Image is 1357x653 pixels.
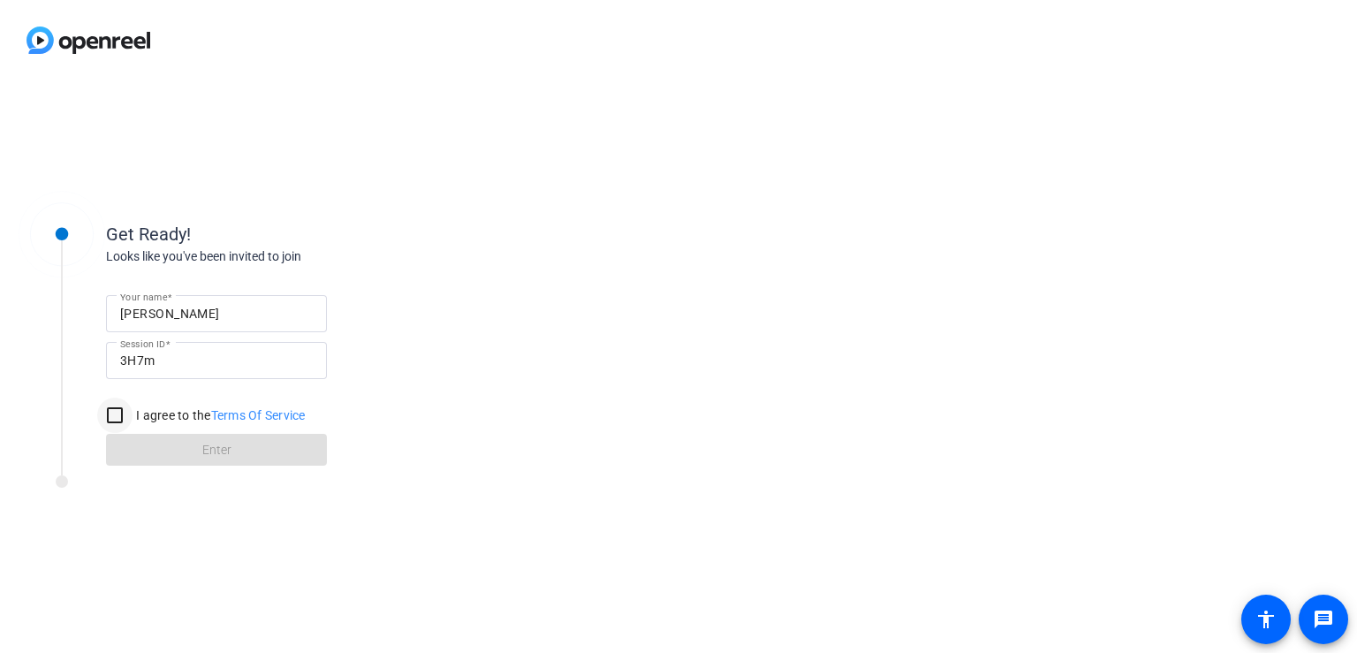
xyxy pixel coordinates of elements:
[1255,609,1277,630] mat-icon: accessibility
[120,338,165,349] mat-label: Session ID
[106,221,459,247] div: Get Ready!
[1313,609,1334,630] mat-icon: message
[133,406,306,424] label: I agree to the
[211,408,306,422] a: Terms Of Service
[120,292,167,302] mat-label: Your name
[106,247,459,266] div: Looks like you've been invited to join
